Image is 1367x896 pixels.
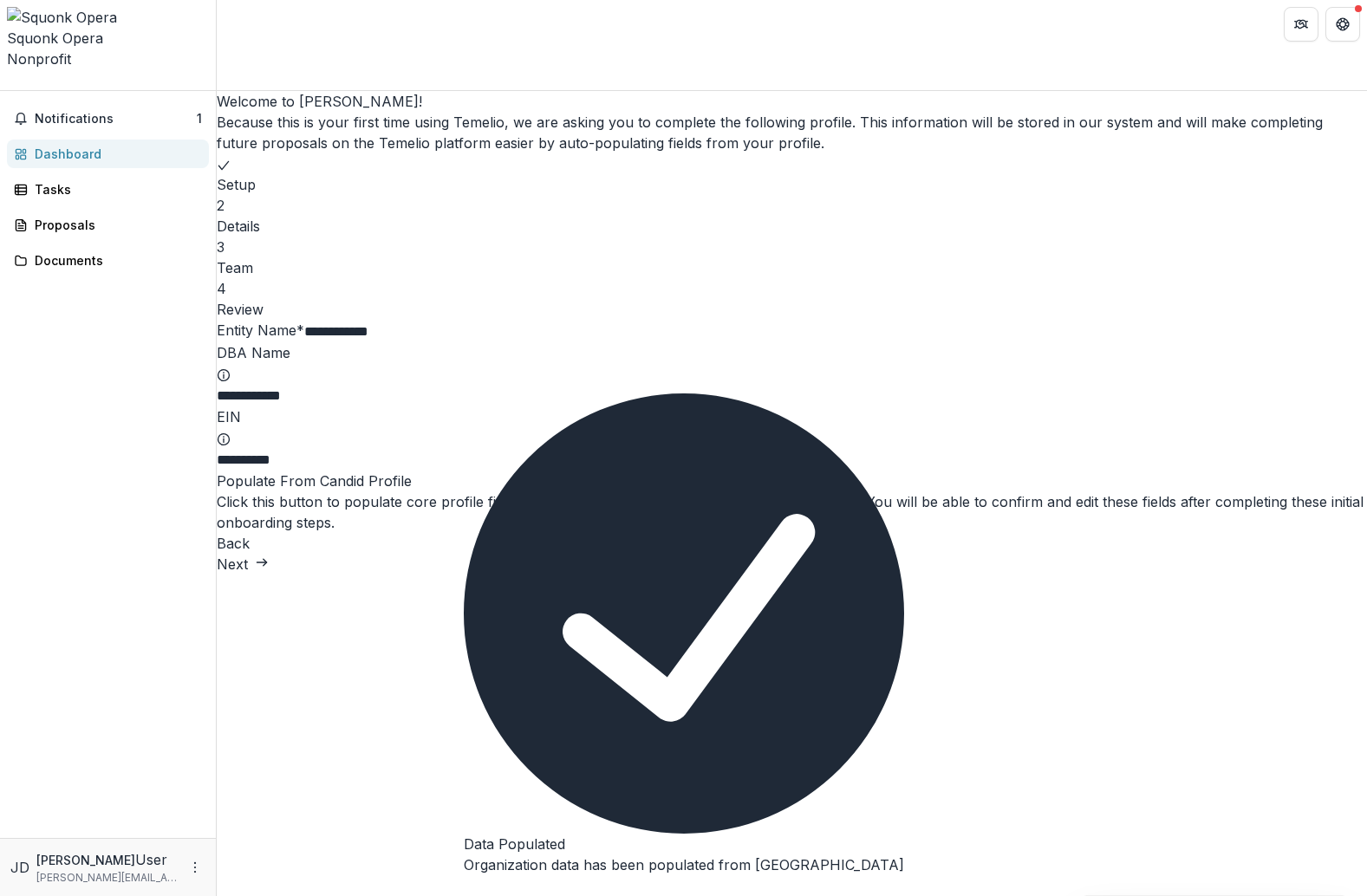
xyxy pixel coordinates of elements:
button: Back [217,533,250,554]
h3: Team [217,257,1367,278]
h2: Welcome to [PERSON_NAME]! [217,91,1367,112]
div: 2 [217,195,1367,216]
span: Notifications [35,112,197,127]
div: Dashboard [35,145,195,163]
p: Because this is your first time using Temelio, we are asking you to complete the following profil... [217,112,1367,153]
span: Nonprofit [7,50,71,68]
a: Tasks [7,175,209,204]
label: EIN [217,408,1367,448]
a: Dashboard [7,140,209,168]
button: More [185,857,205,878]
h3: Setup [217,174,1367,195]
div: Progress [217,153,1367,320]
p: User [135,849,167,870]
p: [PERSON_NAME] [36,851,135,869]
div: Squonk Opera [7,28,209,49]
h3: Review [217,299,1367,320]
a: Proposals [7,211,209,239]
label: DBA Name [217,344,1367,384]
button: Partners [1284,7,1318,42]
div: Proposals [35,216,195,234]
div: Jackie Dempsey [10,857,29,878]
div: Tasks [35,180,195,198]
button: Notifications1 [7,105,209,133]
button: Next [217,554,269,575]
p: [PERSON_NAME][EMAIL_ADDRESS][DOMAIN_NAME] [36,870,178,886]
button: Get Help [1325,7,1360,42]
span: 1 [197,111,202,126]
p: Click this button to populate core profile fields in [GEOGRAPHIC_DATA] from your Candid profile. ... [217,491,1367,533]
a: Documents [7,246,209,275]
button: Populate From Candid Profile [217,471,412,491]
div: Documents [35,251,195,269]
div: 3 [217,237,1367,257]
h3: Details [217,216,1367,237]
img: Squonk Opera [7,7,209,28]
label: Entity Name [217,321,304,339]
div: 4 [217,278,1367,299]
